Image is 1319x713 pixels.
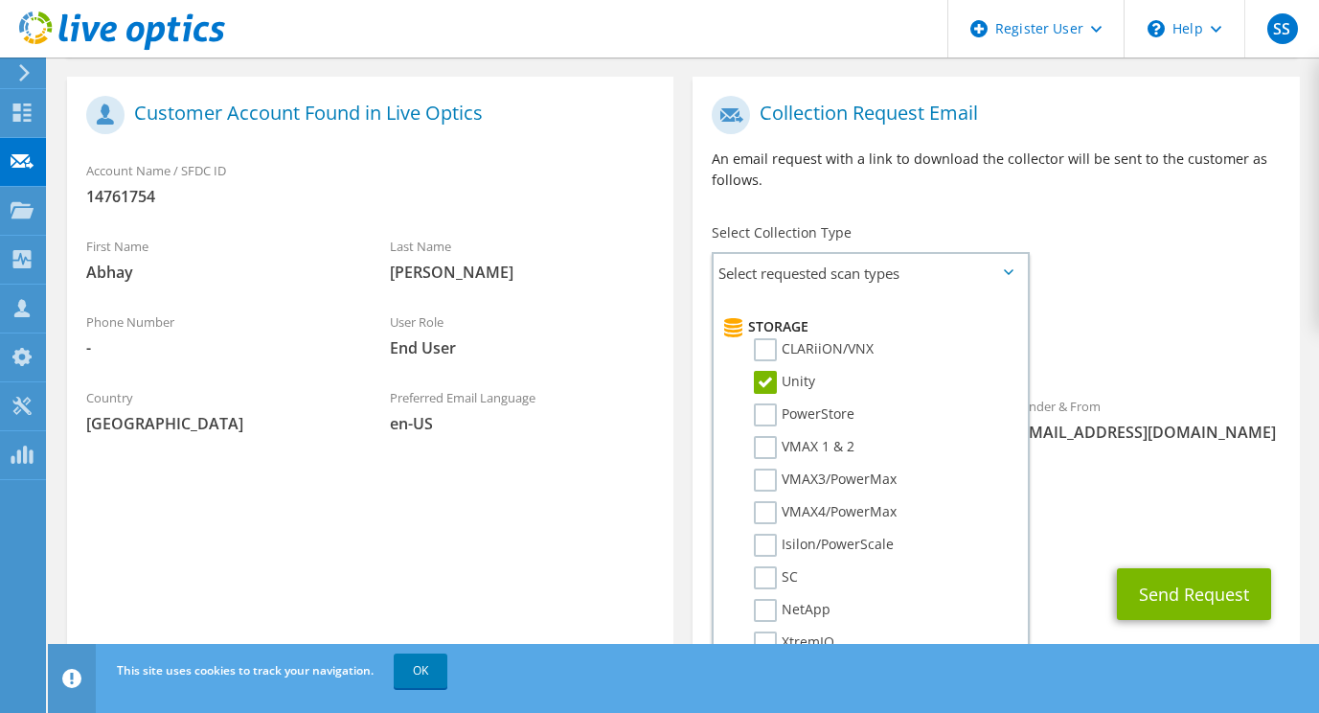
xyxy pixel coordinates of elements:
[86,337,352,358] span: -
[712,96,1270,134] h1: Collection Request Email
[754,469,897,492] label: VMAX3/PowerMax
[754,338,874,361] label: CLARiiON/VNX
[712,149,1280,191] p: An email request with a link to download the collector will be sent to the customer as follows.
[86,96,645,134] h1: Customer Account Found in Live Optics
[67,226,371,292] div: First Name
[693,483,1299,549] div: CC & Reply To
[754,534,894,557] label: Isilon/PowerScale
[1148,20,1165,37] svg: \n
[693,386,996,473] div: To
[754,632,834,655] label: XtremIO
[86,186,654,207] span: 14761754
[371,226,674,292] div: Last Name
[117,662,374,678] span: This site uses cookies to track your navigation.
[390,413,655,434] span: en-US
[371,378,674,444] div: Preferred Email Language
[390,337,655,358] span: End User
[996,386,1300,452] div: Sender & From
[754,599,830,622] label: NetApp
[394,654,447,688] a: OK
[754,436,854,459] label: VMAX 1 & 2
[67,378,371,444] div: Country
[754,566,798,589] label: SC
[67,302,371,368] div: Phone Number
[754,501,897,524] label: VMAX4/PowerMax
[371,302,674,368] div: User Role
[754,371,815,394] label: Unity
[712,223,852,242] label: Select Collection Type
[754,403,854,426] label: PowerStore
[390,262,655,283] span: [PERSON_NAME]
[86,413,352,434] span: [GEOGRAPHIC_DATA]
[718,315,1016,338] li: Storage
[1117,568,1271,620] button: Send Request
[86,262,352,283] span: Abhay
[693,300,1299,377] div: Requested Collections
[1267,13,1298,44] span: SS
[1015,422,1281,443] span: [EMAIL_ADDRESS][DOMAIN_NAME]
[67,150,673,217] div: Account Name / SFDC ID
[714,254,1026,292] span: Select requested scan types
